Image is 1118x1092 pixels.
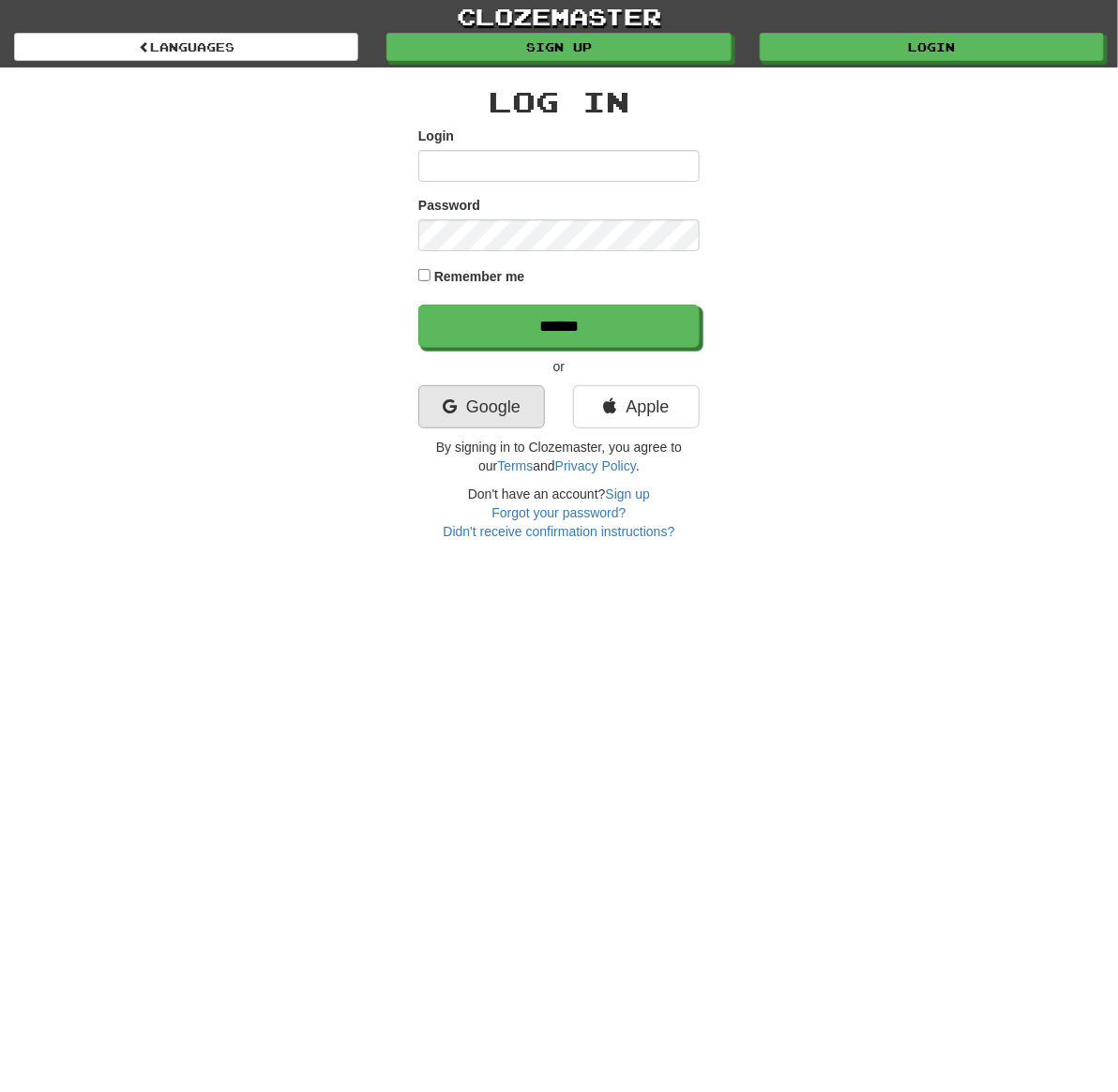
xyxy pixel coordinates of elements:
[418,438,700,475] p: By signing in to Clozemaster, you agree to our and .
[418,127,454,145] label: Login
[555,458,636,473] a: Privacy Policy
[491,505,626,520] a: Forgot your password?
[418,485,700,541] div: Don't have an account?
[386,33,731,61] a: Sign up
[434,267,525,286] label: Remember me
[443,524,674,539] a: Didn't receive confirmation instructions?
[760,33,1104,61] a: Login
[14,33,358,61] a: Languages
[497,458,533,473] a: Terms
[418,357,700,376] p: or
[418,196,480,215] label: Password
[606,486,650,501] a: Sign up
[573,385,700,428] a: Apple
[418,86,700,117] h2: Log In
[418,385,545,428] a: Google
